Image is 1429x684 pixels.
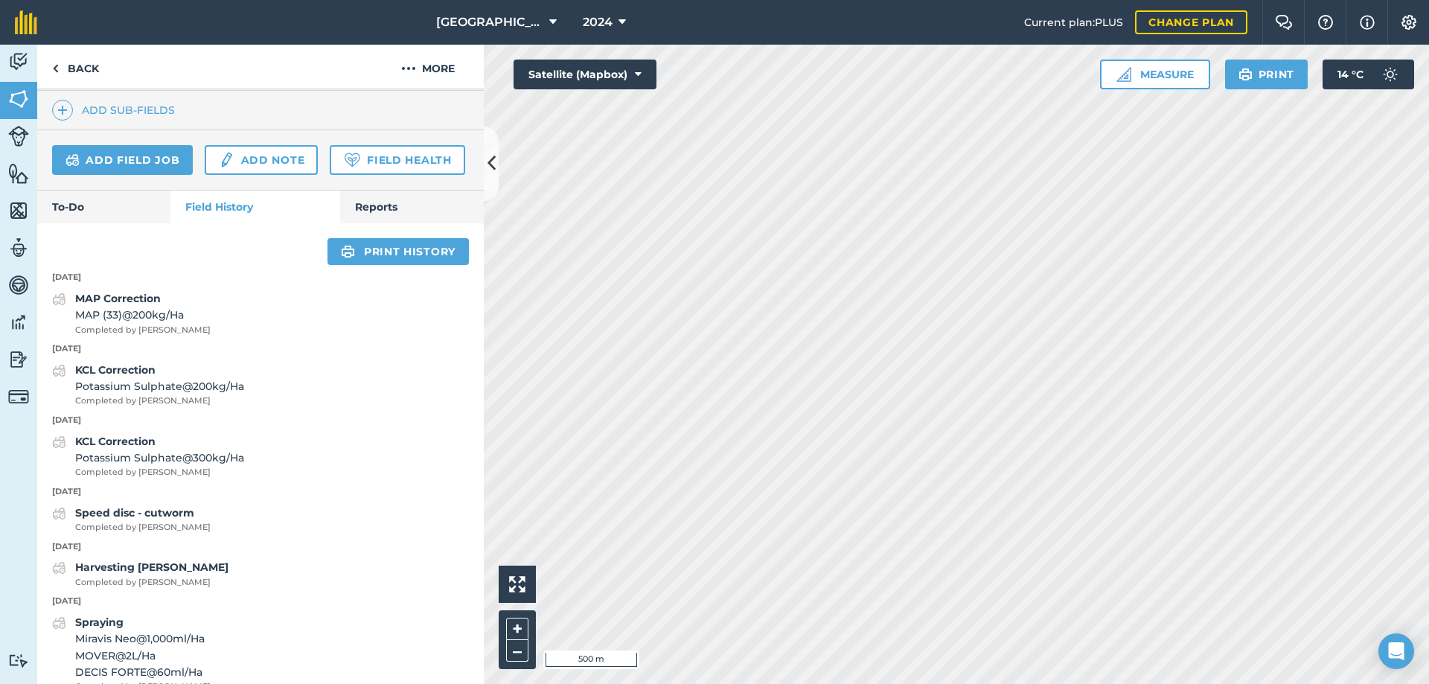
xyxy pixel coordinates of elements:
[37,271,484,284] p: [DATE]
[52,60,59,77] img: svg+xml;base64,PHN2ZyB4bWxucz0iaHR0cDovL3d3dy53My5vcmcvMjAwMC9zdmciIHdpZHRoPSI5IiBoZWlnaHQ9IjI0Ii...
[52,505,66,522] img: svg+xml;base64,PD94bWwgdmVyc2lvbj0iMS4wIiBlbmNvZGluZz0idXRmLTgiPz4KPCEtLSBHZW5lcmF0b3I6IEFkb2JlIE...
[37,45,114,89] a: Back
[75,307,211,323] span: MAP (33) @ 200 kg / Ha
[1135,10,1247,34] a: Change plan
[218,151,234,169] img: svg+xml;base64,PD94bWwgdmVyc2lvbj0iMS4wIiBlbmNvZGluZz0idXRmLTgiPz4KPCEtLSBHZW5lcmF0b3I6IEFkb2JlIE...
[75,435,156,448] strong: KCL Correction
[75,576,228,589] span: Completed by [PERSON_NAME]
[1238,65,1253,83] img: svg+xml;base64,PHN2ZyB4bWxucz0iaHR0cDovL3d3dy53My5vcmcvMjAwMC9zdmciIHdpZHRoPSIxOSIgaGVpZ2h0PSIyNC...
[8,162,29,185] img: svg+xml;base64,PHN2ZyB4bWxucz0iaHR0cDovL3d3dy53My5vcmcvMjAwMC9zdmciIHdpZHRoPSI1NiIgaGVpZ2h0PSI2MC...
[75,506,194,520] strong: Speed disc - cutworm
[75,363,156,377] strong: KCL Correction
[52,290,66,308] img: svg+xml;base64,PD94bWwgdmVyc2lvbj0iMS4wIiBlbmNvZGluZz0idXRmLTgiPz4KPCEtLSBHZW5lcmF0b3I6IEFkb2JlIE...
[506,640,528,662] button: –
[37,485,484,499] p: [DATE]
[1337,60,1364,89] span: 14 ° C
[52,100,181,121] a: Add sub-fields
[8,274,29,296] img: svg+xml;base64,PD94bWwgdmVyc2lvbj0iMS4wIiBlbmNvZGluZz0idXRmLTgiPz4KPCEtLSBHZW5lcmF0b3I6IEFkb2JlIE...
[15,10,37,34] img: fieldmargin Logo
[1100,60,1210,89] button: Measure
[1323,60,1414,89] button: 14 °C
[436,13,543,31] span: [GEOGRAPHIC_DATA]
[1360,13,1375,31] img: svg+xml;base64,PHN2ZyB4bWxucz0iaHR0cDovL3d3dy53My5vcmcvMjAwMC9zdmciIHdpZHRoPSIxNyIgaGVpZ2h0PSIxNy...
[52,433,66,451] img: svg+xml;base64,PD94bWwgdmVyc2lvbj0iMS4wIiBlbmNvZGluZz0idXRmLTgiPz4KPCEtLSBHZW5lcmF0b3I6IEFkb2JlIE...
[583,13,613,31] span: 2024
[1400,15,1418,30] img: A cog icon
[57,101,68,119] img: svg+xml;base64,PHN2ZyB4bWxucz0iaHR0cDovL3d3dy53My5vcmcvMjAwMC9zdmciIHdpZHRoPSIxNCIgaGVpZ2h0PSIyNC...
[37,595,484,608] p: [DATE]
[52,362,66,380] img: svg+xml;base64,PD94bWwgdmVyc2lvbj0iMS4wIiBlbmNvZGluZz0idXRmLTgiPz4KPCEtLSBHZW5lcmF0b3I6IEFkb2JlIE...
[75,664,211,680] span: DECIS FORTE @ 60 ml / Ha
[327,238,469,265] a: Print history
[8,237,29,259] img: svg+xml;base64,PD94bWwgdmVyc2lvbj0iMS4wIiBlbmNvZGluZz0idXRmLTgiPz4KPCEtLSBHZW5lcmF0b3I6IEFkb2JlIE...
[52,559,66,577] img: svg+xml;base64,PD94bWwgdmVyc2lvbj0iMS4wIiBlbmNvZGluZz0idXRmLTgiPz4KPCEtLSBHZW5lcmF0b3I6IEFkb2JlIE...
[52,614,66,632] img: svg+xml;base64,PD94bWwgdmVyc2lvbj0iMS4wIiBlbmNvZGluZz0idXRmLTgiPz4KPCEtLSBHZW5lcmF0b3I6IEFkb2JlIE...
[37,414,484,427] p: [DATE]
[52,559,228,589] a: Harvesting [PERSON_NAME]Completed by [PERSON_NAME]
[8,199,29,222] img: svg+xml;base64,PHN2ZyB4bWxucz0iaHR0cDovL3d3dy53My5vcmcvMjAwMC9zdmciIHdpZHRoPSI1NiIgaGVpZ2h0PSI2MC...
[52,433,244,479] a: KCL CorrectionPotassium Sulphate@300kg/HaCompleted by [PERSON_NAME]
[65,151,80,169] img: svg+xml;base64,PD94bWwgdmVyc2lvbj0iMS4wIiBlbmNvZGluZz0idXRmLTgiPz4KPCEtLSBHZW5lcmF0b3I6IEFkb2JlIE...
[8,348,29,371] img: svg+xml;base64,PD94bWwgdmVyc2lvbj0iMS4wIiBlbmNvZGluZz0idXRmLTgiPz4KPCEtLSBHZW5lcmF0b3I6IEFkb2JlIE...
[52,362,244,408] a: KCL CorrectionPotassium Sulphate@200kg/HaCompleted by [PERSON_NAME]
[506,618,528,640] button: +
[8,51,29,73] img: svg+xml;base64,PD94bWwgdmVyc2lvbj0iMS4wIiBlbmNvZGluZz0idXRmLTgiPz4KPCEtLSBHZW5lcmF0b3I6IEFkb2JlIE...
[75,378,244,394] span: Potassium Sulphate @ 200 kg / Ha
[341,243,355,261] img: svg+xml;base64,PHN2ZyB4bWxucz0iaHR0cDovL3d3dy53My5vcmcvMjAwMC9zdmciIHdpZHRoPSIxOSIgaGVpZ2h0PSIyNC...
[37,191,170,223] a: To-Do
[75,616,124,629] strong: Spraying
[52,505,211,534] a: Speed disc - cutwormCompleted by [PERSON_NAME]
[75,450,244,466] span: Potassium Sulphate @ 300 kg / Ha
[509,576,525,592] img: Four arrows, one pointing top left, one top right, one bottom right and the last bottom left
[8,653,29,668] img: svg+xml;base64,PD94bWwgdmVyc2lvbj0iMS4wIiBlbmNvZGluZz0idXRmLTgiPz4KPCEtLSBHZW5lcmF0b3I6IEFkb2JlIE...
[75,394,244,408] span: Completed by [PERSON_NAME]
[1378,633,1414,669] div: Open Intercom Messenger
[1275,15,1293,30] img: Two speech bubbles overlapping with the left bubble in the forefront
[1375,60,1405,89] img: svg+xml;base64,PD94bWwgdmVyc2lvbj0iMS4wIiBlbmNvZGluZz0idXRmLTgiPz4KPCEtLSBHZW5lcmF0b3I6IEFkb2JlIE...
[37,540,484,554] p: [DATE]
[8,88,29,110] img: svg+xml;base64,PHN2ZyB4bWxucz0iaHR0cDovL3d3dy53My5vcmcvMjAwMC9zdmciIHdpZHRoPSI1NiIgaGVpZ2h0PSI2MC...
[372,45,484,89] button: More
[340,191,484,223] a: Reports
[52,145,193,175] a: Add field job
[170,191,339,223] a: Field History
[8,311,29,333] img: svg+xml;base64,PD94bWwgdmVyc2lvbj0iMS4wIiBlbmNvZGluZz0idXRmLTgiPz4KPCEtLSBHZW5lcmF0b3I6IEFkb2JlIE...
[205,145,318,175] a: Add note
[75,648,211,664] span: MOVER @ 2 L / Ha
[37,342,484,356] p: [DATE]
[1317,15,1334,30] img: A question mark icon
[75,560,228,574] strong: Harvesting [PERSON_NAME]
[514,60,656,89] button: Satellite (Mapbox)
[75,521,211,534] span: Completed by [PERSON_NAME]
[401,60,416,77] img: svg+xml;base64,PHN2ZyB4bWxucz0iaHR0cDovL3d3dy53My5vcmcvMjAwMC9zdmciIHdpZHRoPSIyMCIgaGVpZ2h0PSIyNC...
[75,292,161,305] strong: MAP Correction
[1225,60,1308,89] button: Print
[8,126,29,147] img: svg+xml;base64,PD94bWwgdmVyc2lvbj0iMS4wIiBlbmNvZGluZz0idXRmLTgiPz4KPCEtLSBHZW5lcmF0b3I6IEFkb2JlIE...
[75,466,244,479] span: Completed by [PERSON_NAME]
[8,386,29,407] img: svg+xml;base64,PD94bWwgdmVyc2lvbj0iMS4wIiBlbmNvZGluZz0idXRmLTgiPz4KPCEtLSBHZW5lcmF0b3I6IEFkb2JlIE...
[75,630,211,647] span: Miravis Neo @ 1,000 ml / Ha
[1116,67,1131,82] img: Ruler icon
[330,145,464,175] a: Field Health
[1024,14,1123,31] span: Current plan : PLUS
[52,290,211,336] a: MAP CorrectionMAP (33)@200kg/HaCompleted by [PERSON_NAME]
[75,324,211,337] span: Completed by [PERSON_NAME]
